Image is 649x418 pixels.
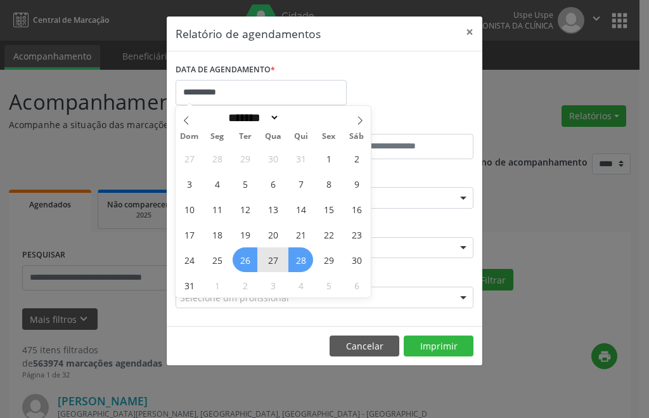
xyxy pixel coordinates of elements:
span: Agosto 30, 2025 [344,247,369,272]
span: Qui [287,133,315,141]
span: Agosto 25, 2025 [205,247,229,272]
span: Agosto 3, 2025 [177,171,202,196]
span: Agosto 1, 2025 [316,146,341,171]
span: Agosto 29, 2025 [316,247,341,272]
span: Agosto 22, 2025 [316,222,341,247]
span: Ter [231,133,259,141]
span: Qua [259,133,287,141]
span: Julho 27, 2025 [177,146,202,171]
span: Agosto 12, 2025 [233,197,257,221]
select: Month [224,111,280,124]
button: Close [457,16,482,48]
label: ATÉ [328,114,473,134]
span: Sáb [343,133,371,141]
h5: Relatório de agendamentos [176,25,321,42]
span: Agosto 6, 2025 [260,171,285,196]
span: Agosto 13, 2025 [260,197,285,221]
span: Agosto 24, 2025 [177,247,202,272]
label: DATA DE AGENDAMENTO [176,60,275,80]
span: Agosto 11, 2025 [205,197,229,221]
span: Agosto 16, 2025 [344,197,369,221]
span: Agosto 9, 2025 [344,171,369,196]
span: Agosto 14, 2025 [288,197,313,221]
span: Julho 29, 2025 [233,146,257,171]
span: Agosto 19, 2025 [233,222,257,247]
span: Agosto 8, 2025 [316,171,341,196]
span: Agosto 15, 2025 [316,197,341,221]
span: Agosto 31, 2025 [177,273,202,297]
span: Agosto 2, 2025 [344,146,369,171]
span: Setembro 6, 2025 [344,273,369,297]
span: Agosto 7, 2025 [288,171,313,196]
span: Sex [315,133,343,141]
span: Setembro 4, 2025 [288,273,313,297]
span: Julho 30, 2025 [260,146,285,171]
span: Dom [176,133,203,141]
span: Agosto 20, 2025 [260,222,285,247]
span: Agosto 10, 2025 [177,197,202,221]
span: Setembro 3, 2025 [260,273,285,297]
span: Agosto 28, 2025 [288,247,313,272]
span: Agosto 17, 2025 [177,222,202,247]
span: Setembro 2, 2025 [233,273,257,297]
span: Seg [203,133,231,141]
span: Agosto 4, 2025 [205,171,229,196]
span: Agosto 18, 2025 [205,222,229,247]
span: Selecione um profissional [180,291,289,304]
span: Agosto 27, 2025 [260,247,285,272]
button: Imprimir [404,336,473,357]
button: Cancelar [330,336,399,357]
span: Agosto 5, 2025 [233,171,257,196]
span: Julho 31, 2025 [288,146,313,171]
input: Year [280,111,321,124]
span: Agosto 26, 2025 [233,247,257,272]
span: Agosto 23, 2025 [344,222,369,247]
span: Setembro 5, 2025 [316,273,341,297]
span: Julho 28, 2025 [205,146,229,171]
span: Setembro 1, 2025 [205,273,229,297]
span: Agosto 21, 2025 [288,222,313,247]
